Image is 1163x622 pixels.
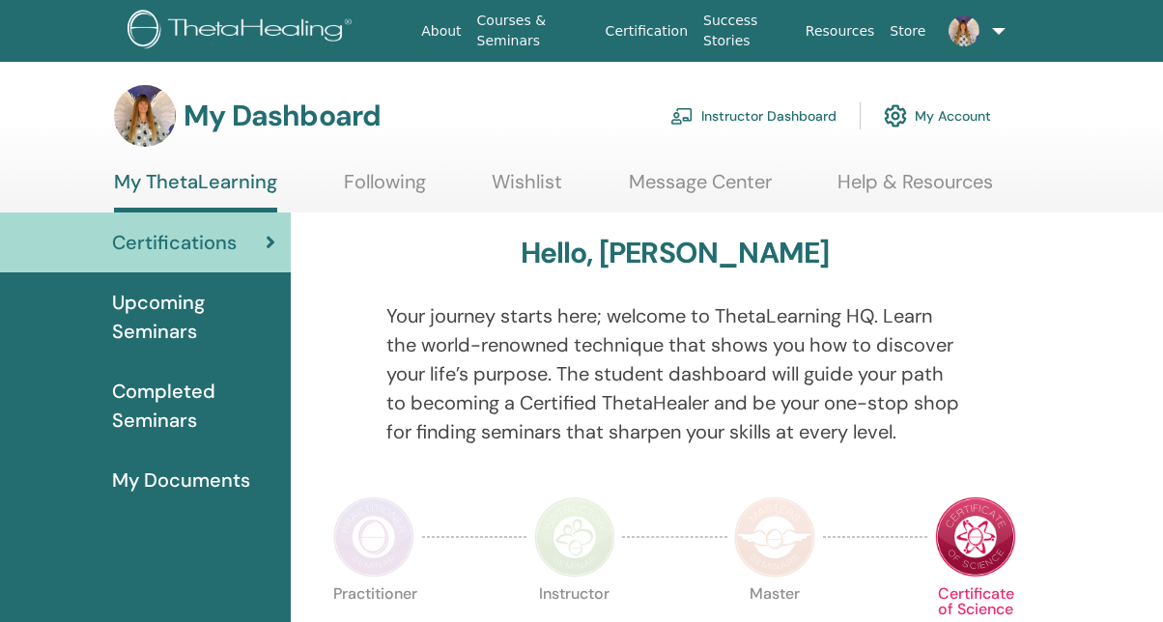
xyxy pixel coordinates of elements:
span: Completed Seminars [112,377,275,435]
a: My ThetaLearning [114,170,277,212]
a: Instructor Dashboard [670,95,837,137]
img: Instructor [534,496,615,578]
img: Practitioner [333,496,414,578]
img: cog.svg [884,99,907,132]
span: Certifications [112,228,237,257]
a: Store [882,14,933,49]
h3: Hello, [PERSON_NAME] [521,236,830,270]
img: Master [734,496,815,578]
img: default.jpg [114,85,176,147]
img: default.jpg [949,15,979,46]
a: My Account [884,95,991,137]
a: Certification [598,14,695,49]
img: chalkboard-teacher.svg [670,107,694,125]
a: About [413,14,468,49]
h3: My Dashboard [184,99,381,133]
img: logo.png [128,10,358,53]
span: Upcoming Seminars [112,288,275,346]
a: Courses & Seminars [469,3,598,59]
span: My Documents [112,466,250,495]
a: Help & Resources [837,170,993,208]
a: Following [344,170,426,208]
a: Wishlist [492,170,562,208]
a: Message Center [629,170,772,208]
p: Your journey starts here; welcome to ThetaLearning HQ. Learn the world-renowned technique that sh... [386,301,963,446]
img: Certificate of Science [935,496,1016,578]
a: Success Stories [695,3,798,59]
a: Resources [798,14,883,49]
